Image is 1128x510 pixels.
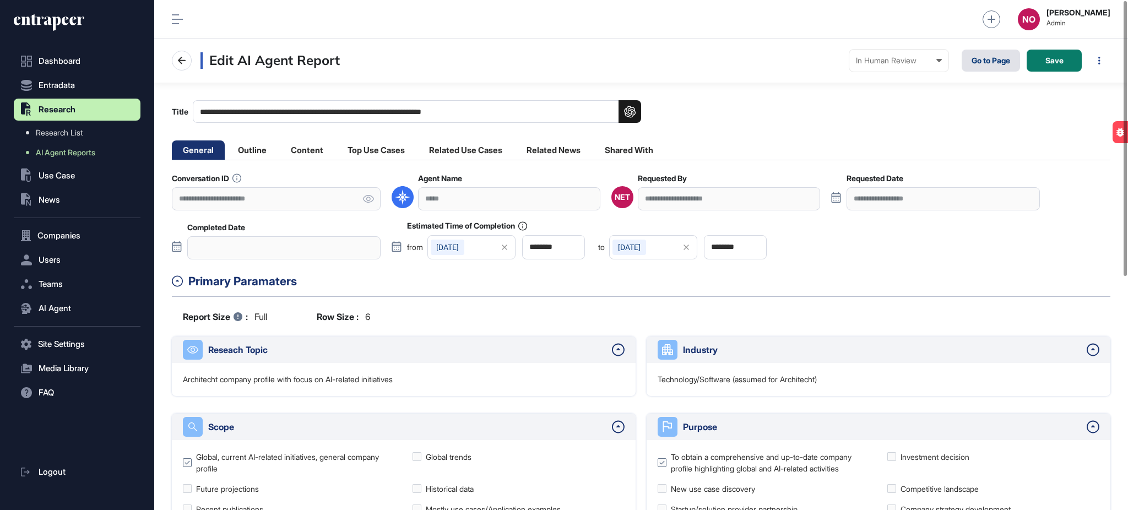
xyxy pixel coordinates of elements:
li: General [172,140,225,160]
a: AI Agent Reports [19,143,140,162]
span: Save [1045,57,1064,64]
input: Title [193,100,641,123]
p: Technology/Software (assumed for Architecht) [658,374,817,385]
div: Purpose [683,420,1081,433]
span: Admin [1046,19,1110,27]
span: Site Settings [38,340,85,349]
label: Estimated Time of Completion [407,221,527,231]
span: AI Agent Reports [36,148,95,157]
span: News [39,196,60,204]
span: Users [39,256,61,264]
button: Entradata [14,74,140,96]
button: FAQ [14,382,140,404]
span: Media Library [39,364,89,373]
div: [DATE] [612,240,646,255]
span: FAQ [39,388,54,397]
span: Entradata [39,81,75,90]
span: Companies [37,231,80,240]
div: Global, current AI-related initiatives, general company profile [196,451,395,474]
div: NET [615,193,630,202]
div: Competitive landscape [901,483,979,495]
label: Requested Date [847,174,903,183]
b: Row Size : [317,310,359,323]
button: NO [1018,8,1040,30]
button: AI Agent [14,297,140,319]
div: In Human Review [856,56,942,65]
li: Related Use Cases [418,140,513,160]
li: Shared With [594,140,664,160]
label: Conversation ID [172,173,241,183]
div: To obtain a comprehensive and up-to-date company profile highlighting global and AI-related activ... [671,451,870,474]
button: Teams [14,273,140,295]
div: Future projections [196,483,259,495]
span: Research List [36,128,83,137]
div: Investment decision [901,451,969,463]
li: Outline [227,140,278,160]
button: Site Settings [14,333,140,355]
p: Architecht company profile with focus on AI-related initiatives [183,374,393,385]
span: Dashboard [39,57,80,66]
label: Agent Name [418,174,462,183]
button: Use Case [14,165,140,187]
span: Research [39,105,75,114]
h3: Edit AI Agent Report [200,52,340,69]
span: to [598,243,605,251]
label: Requested By [638,174,687,183]
label: Title [172,100,641,123]
a: Logout [14,461,140,483]
button: News [14,189,140,211]
button: Users [14,249,140,271]
span: Logout [39,468,66,476]
div: Historical data [426,483,474,495]
button: Companies [14,225,140,247]
a: Research List [19,123,140,143]
button: Media Library [14,357,140,379]
b: Report Size : [183,310,248,323]
div: Reseach Topic [208,343,606,356]
button: Research [14,99,140,121]
div: Primary Paramaters [188,273,1110,290]
a: Dashboard [14,50,140,72]
span: from [407,243,423,251]
div: Industry [683,343,1081,356]
li: Top Use Cases [337,140,416,160]
span: Use Case [39,171,75,180]
button: Save [1027,50,1082,72]
span: Teams [39,280,63,289]
label: Completed Date [187,223,245,232]
li: Related News [516,140,592,160]
strong: [PERSON_NAME] [1046,8,1110,17]
a: Go to Page [962,50,1020,72]
div: full [183,310,267,323]
div: New use case discovery [671,483,755,495]
span: AI Agent [39,304,71,313]
div: Global trends [426,451,471,463]
div: 6 [317,310,370,323]
div: Scope [208,420,606,433]
div: [DATE] [431,240,464,255]
li: Content [280,140,334,160]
